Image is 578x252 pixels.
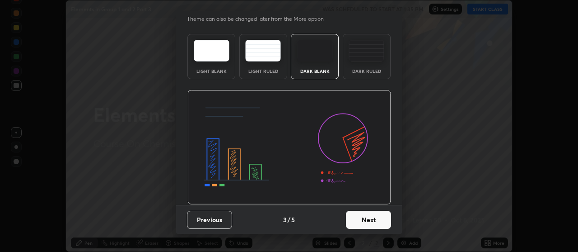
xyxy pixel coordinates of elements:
h4: 3 [283,215,287,224]
div: Light Ruled [245,69,281,73]
p: Theme can also be changed later from the More option [187,15,333,23]
div: Light Blank [193,69,229,73]
div: Dark Blank [297,69,333,73]
button: Previous [187,211,232,229]
img: darkThemeBanner.d06ce4a2.svg [187,90,391,205]
img: darkTheme.f0cc69e5.svg [297,40,333,62]
img: lightTheme.e5ed3b09.svg [194,40,229,62]
img: darkRuledTheme.de295e13.svg [349,40,384,62]
div: Dark Ruled [349,69,385,73]
button: Next [346,211,391,229]
h4: 5 [291,215,295,224]
h4: / [288,215,290,224]
img: lightRuledTheme.5fabf969.svg [245,40,281,62]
